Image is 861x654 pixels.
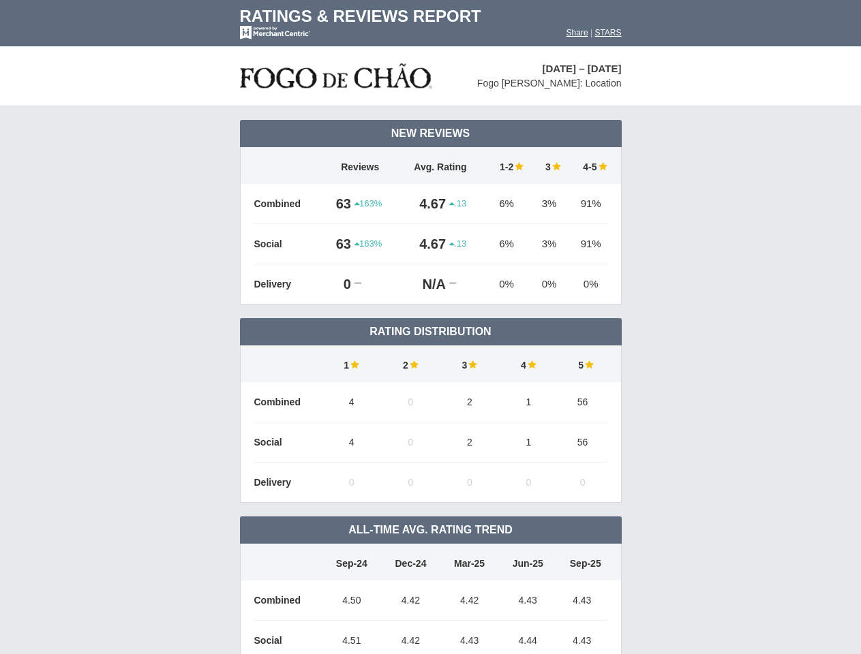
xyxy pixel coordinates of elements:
[580,477,586,488] span: 0
[322,147,398,184] td: Reviews
[254,382,322,422] td: Combined
[568,147,607,184] td: 4-5
[530,224,568,264] td: 3%
[381,345,440,382] td: 2
[354,198,382,210] span: 163%
[568,224,607,264] td: 91%
[254,422,322,463] td: Social
[557,544,607,580] td: Sep-25
[483,264,530,305] td: 0%
[408,437,413,448] span: 0
[398,184,449,224] td: 4.67
[254,224,322,264] td: Social
[499,345,558,382] td: 4
[530,147,568,184] td: 3
[449,198,466,210] span: .13
[558,422,607,463] td: 56
[530,264,568,305] td: 0%
[440,382,500,422] td: 2
[526,477,531,488] span: 0
[440,422,500,463] td: 2
[322,544,382,580] td: Sep-24
[499,422,558,463] td: 1
[584,360,594,369] img: star-full-15.png
[398,264,449,305] td: N/A
[322,345,382,382] td: 1
[567,28,588,37] a: Share
[322,184,354,224] td: 63
[349,360,359,369] img: star-full-15.png
[499,382,558,422] td: 1
[467,477,472,488] span: 0
[322,264,354,305] td: 0
[526,360,537,369] img: star-full-15.png
[467,360,477,369] img: star-full-15.png
[558,345,607,382] td: 5
[483,184,530,224] td: 6%
[240,60,432,92] img: stars-fogo-de-chao-logo-50.png
[440,544,499,580] td: Mar-25
[498,580,557,621] td: 4.43
[408,477,413,488] span: 0
[568,184,607,224] td: 91%
[594,28,621,37] a: STARS
[354,238,382,250] span: 163%
[530,184,568,224] td: 3%
[542,63,621,74] span: [DATE] – [DATE]
[568,264,607,305] td: 0%
[254,463,322,503] td: Delivery
[477,78,622,89] span: Fogo [PERSON_NAME]: Location
[254,580,322,621] td: Combined
[557,580,607,621] td: 4.43
[513,161,524,171] img: star-full-15.png
[590,28,592,37] span: |
[381,544,440,580] td: Dec-24
[440,345,500,382] td: 3
[440,580,499,621] td: 4.42
[597,161,607,171] img: star-full-15.png
[254,184,322,224] td: Combined
[349,477,354,488] span: 0
[322,224,354,264] td: 63
[381,580,440,621] td: 4.42
[240,318,622,345] td: Rating Distribution
[322,382,382,422] td: 4
[398,224,449,264] td: 4.67
[551,161,561,171] img: star-full-15.png
[558,382,607,422] td: 56
[254,264,322,305] td: Delivery
[398,147,483,184] td: Avg. Rating
[449,238,466,250] span: .13
[240,26,310,40] img: mc-powered-by-logo-white-103.png
[408,396,413,407] span: 0
[498,544,557,580] td: Jun-25
[240,120,622,147] td: New Reviews
[408,360,419,369] img: star-full-15.png
[240,516,622,544] td: All-Time Avg. Rating Trend
[322,422,382,463] td: 4
[483,224,530,264] td: 6%
[322,580,382,621] td: 4.50
[483,147,530,184] td: 1-2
